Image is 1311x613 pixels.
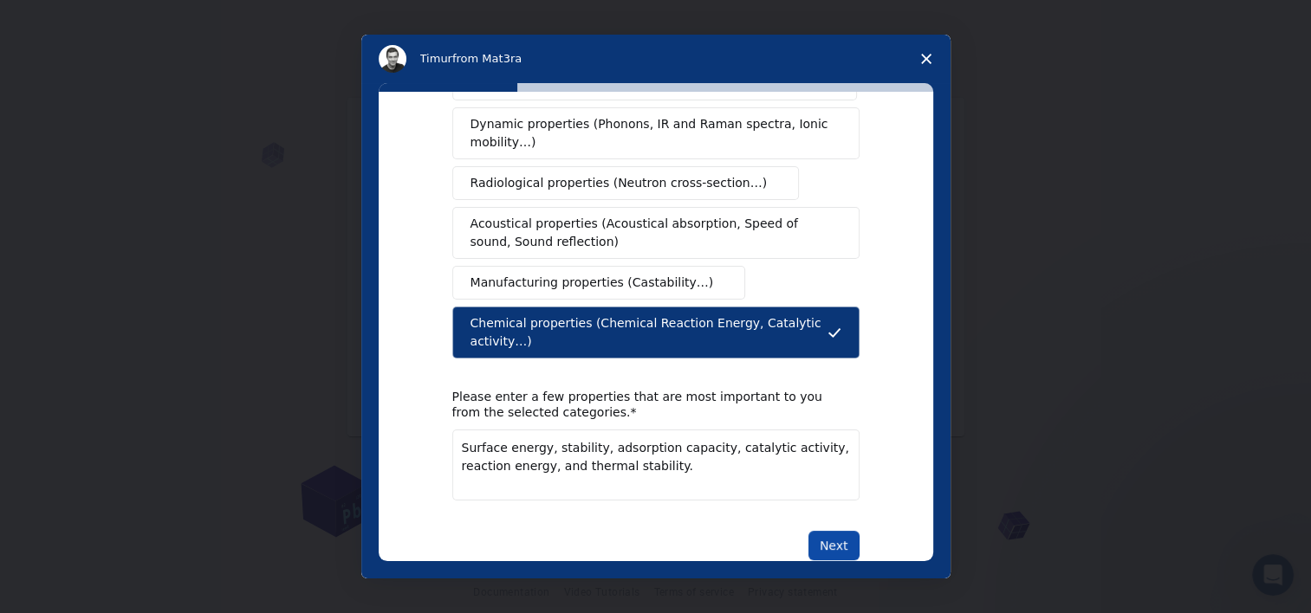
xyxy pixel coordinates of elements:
[471,274,714,292] span: Manufacturing properties (Castability…)
[471,174,768,192] span: Radiological properties (Neutron cross-section…)
[420,52,452,65] span: Timur
[902,35,951,83] span: Close survey
[35,26,97,42] span: Support
[452,166,800,200] button: Radiological properties (Neutron cross-section…)
[379,45,406,73] img: Profile image for Timur
[452,389,834,420] div: Please enter a few properties that are most important to you from the selected categories.
[471,314,827,351] span: Chemical properties (Chemical Reaction Energy, Catalytic activity…)
[808,531,860,560] button: Next
[452,266,746,300] button: Manufacturing properties (Castability…)
[471,215,831,251] span: Acoustical properties (Acoustical absorption, Speed of sound, Sound reflection)
[452,107,860,159] button: Dynamic properties (Phonons, IR and Raman spectra, Ionic mobility…)
[452,429,860,500] textarea: Enter text...
[452,306,860,358] button: Chemical properties (Chemical Reaction Energy, Catalytic activity…)
[452,52,522,65] span: from Mat3ra
[452,207,860,259] button: Acoustical properties (Acoustical absorption, Speed of sound, Sound reflection)
[471,115,830,152] span: Dynamic properties (Phonons, IR and Raman spectra, Ionic mobility…)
